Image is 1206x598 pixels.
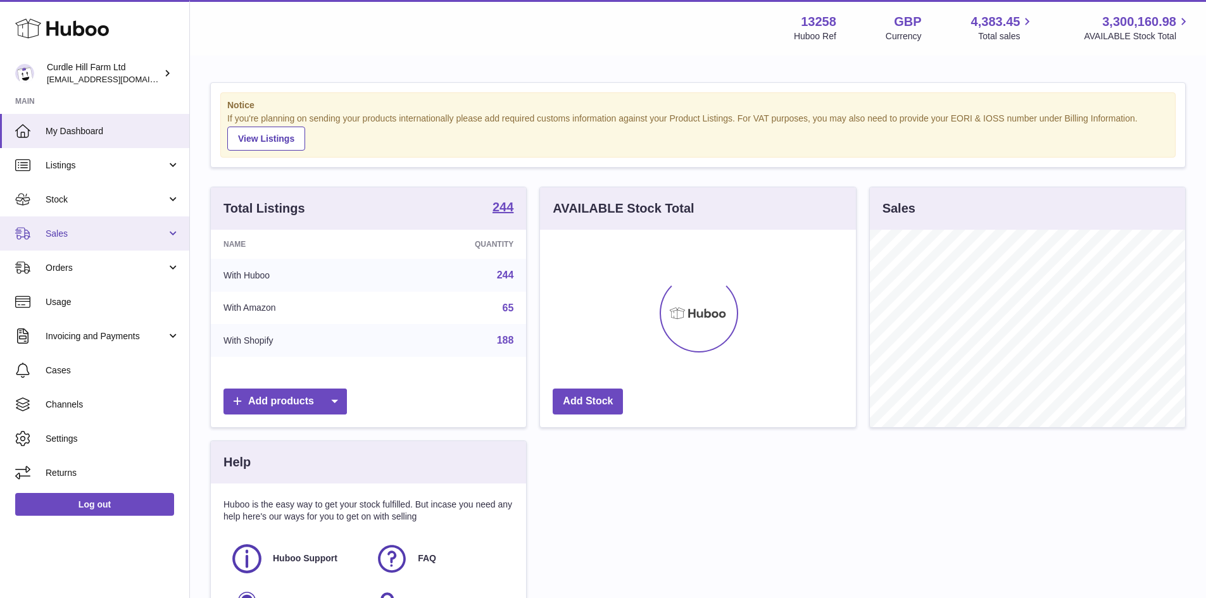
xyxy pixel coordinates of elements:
a: View Listings [227,127,305,151]
th: Name [211,230,384,259]
a: 65 [503,302,514,313]
a: 244 [493,201,513,216]
h3: Total Listings [223,200,305,217]
a: Add products [223,389,347,414]
span: Invoicing and Payments [46,330,166,342]
a: 244 [497,270,514,280]
th: Quantity [384,230,527,259]
span: Channels [46,399,180,411]
span: Total sales [978,30,1034,42]
span: My Dashboard [46,125,180,137]
span: Listings [46,159,166,171]
div: Currency [886,30,922,42]
div: Curdle Hill Farm Ltd [47,61,161,85]
span: AVAILABLE Stock Total [1084,30,1191,42]
strong: GBP [894,13,921,30]
div: If you're planning on sending your products internationally please add required customs informati... [227,113,1169,151]
span: FAQ [418,552,436,564]
a: Huboo Support [230,542,362,576]
div: Huboo Ref [794,30,836,42]
a: FAQ [375,542,507,576]
a: Add Stock [553,389,623,414]
span: Huboo Support [273,552,337,564]
img: internalAdmin-13258@internal.huboo.com [15,64,34,83]
span: Orders [46,262,166,274]
strong: 244 [493,201,513,213]
a: Log out [15,493,174,516]
span: Returns [46,467,180,479]
h3: Help [223,454,251,471]
a: 188 [497,335,514,346]
span: 4,383.45 [971,13,1021,30]
span: Settings [46,433,180,445]
td: With Amazon [211,292,384,325]
span: Usage [46,296,180,308]
span: 3,300,160.98 [1102,13,1176,30]
a: 4,383.45 Total sales [971,13,1035,42]
td: With Huboo [211,259,384,292]
span: Cases [46,364,180,377]
p: Huboo is the easy way to get your stock fulfilled. But incase you need any help here's our ways f... [223,499,513,523]
span: [EMAIL_ADDRESS][DOMAIN_NAME] [47,74,186,84]
span: Stock [46,194,166,206]
h3: AVAILABLE Stock Total [553,200,694,217]
strong: 13258 [801,13,836,30]
strong: Notice [227,99,1169,111]
a: 3,300,160.98 AVAILABLE Stock Total [1084,13,1191,42]
td: With Shopify [211,324,384,357]
h3: Sales [883,200,915,217]
span: Sales [46,228,166,240]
